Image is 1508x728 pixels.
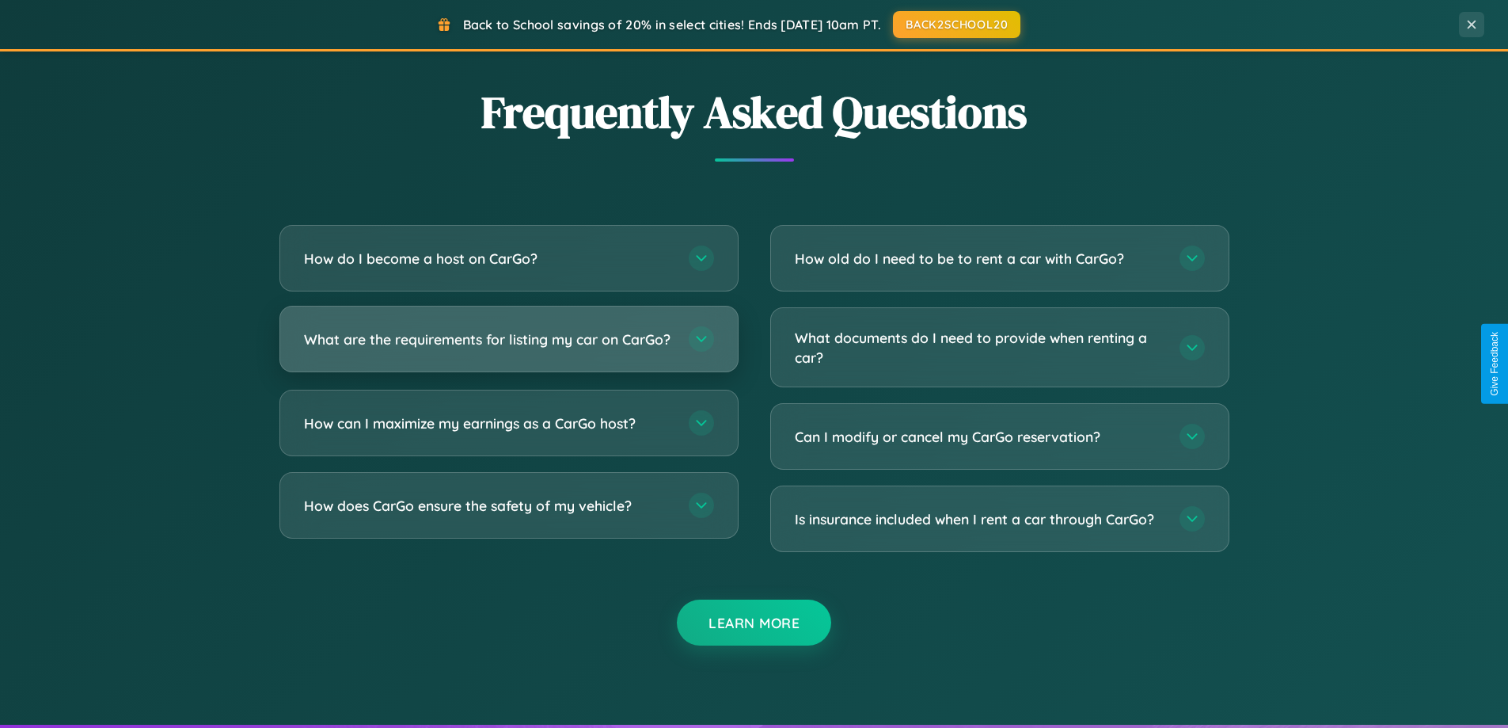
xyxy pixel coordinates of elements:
[893,11,1020,38] button: BACK2SCHOOL20
[795,509,1164,529] h3: Is insurance included when I rent a car through CarGo?
[795,249,1164,269] h3: How old do I need to be to rent a car with CarGo?
[795,328,1164,367] h3: What documents do I need to provide when renting a car?
[677,600,831,646] button: Learn More
[304,496,673,516] h3: How does CarGo ensure the safety of my vehicle?
[1489,332,1500,396] div: Give Feedback
[463,17,881,32] span: Back to School savings of 20% in select cities! Ends [DATE] 10am PT.
[279,82,1229,143] h2: Frequently Asked Questions
[304,414,673,433] h3: How can I maximize my earnings as a CarGo host?
[304,249,673,269] h3: How do I become a host on CarGo?
[304,330,673,349] h3: What are the requirements for listing my car on CarGo?
[795,427,1164,447] h3: Can I modify or cancel my CarGo reservation?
